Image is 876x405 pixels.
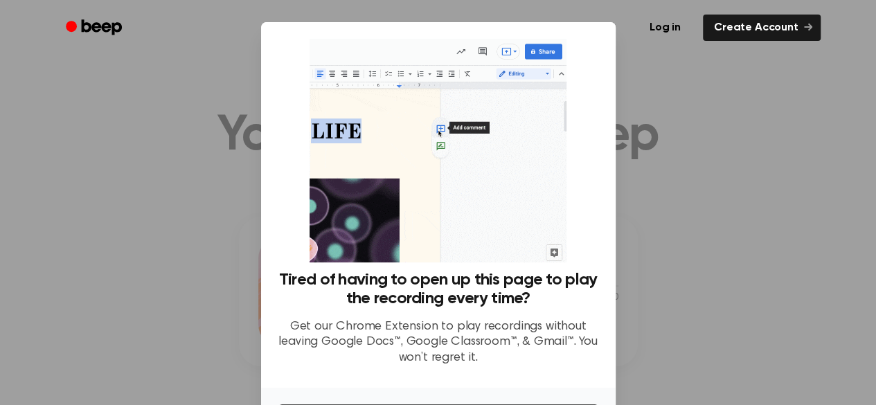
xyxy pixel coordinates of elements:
[703,15,821,41] a: Create Account
[56,15,134,42] a: Beep
[278,271,599,308] h3: Tired of having to open up this page to play the recording every time?
[310,39,566,262] img: Beep extension in action
[278,319,599,366] p: Get our Chrome Extension to play recordings without leaving Google Docs™, Google Classroom™, & Gm...
[636,12,695,44] a: Log in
